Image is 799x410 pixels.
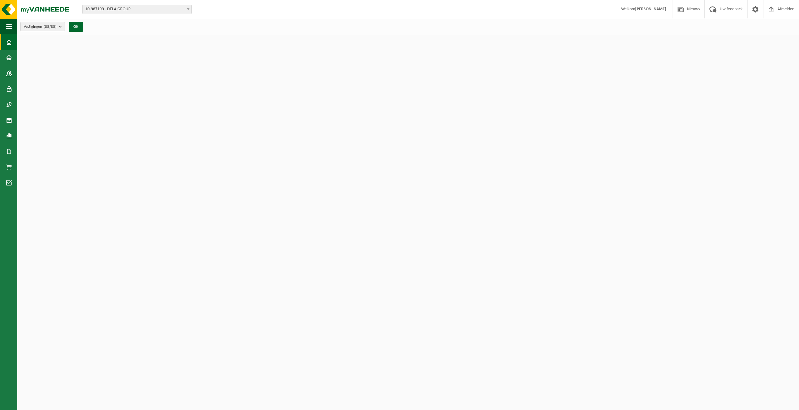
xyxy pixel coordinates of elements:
[82,5,192,14] span: 10-987199 - DELA GROUP
[69,22,83,32] button: OK
[44,25,56,29] count: (83/83)
[83,5,191,14] span: 10-987199 - DELA GROUP
[635,7,666,12] strong: [PERSON_NAME]
[24,22,56,32] span: Vestigingen
[20,22,65,31] button: Vestigingen(83/83)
